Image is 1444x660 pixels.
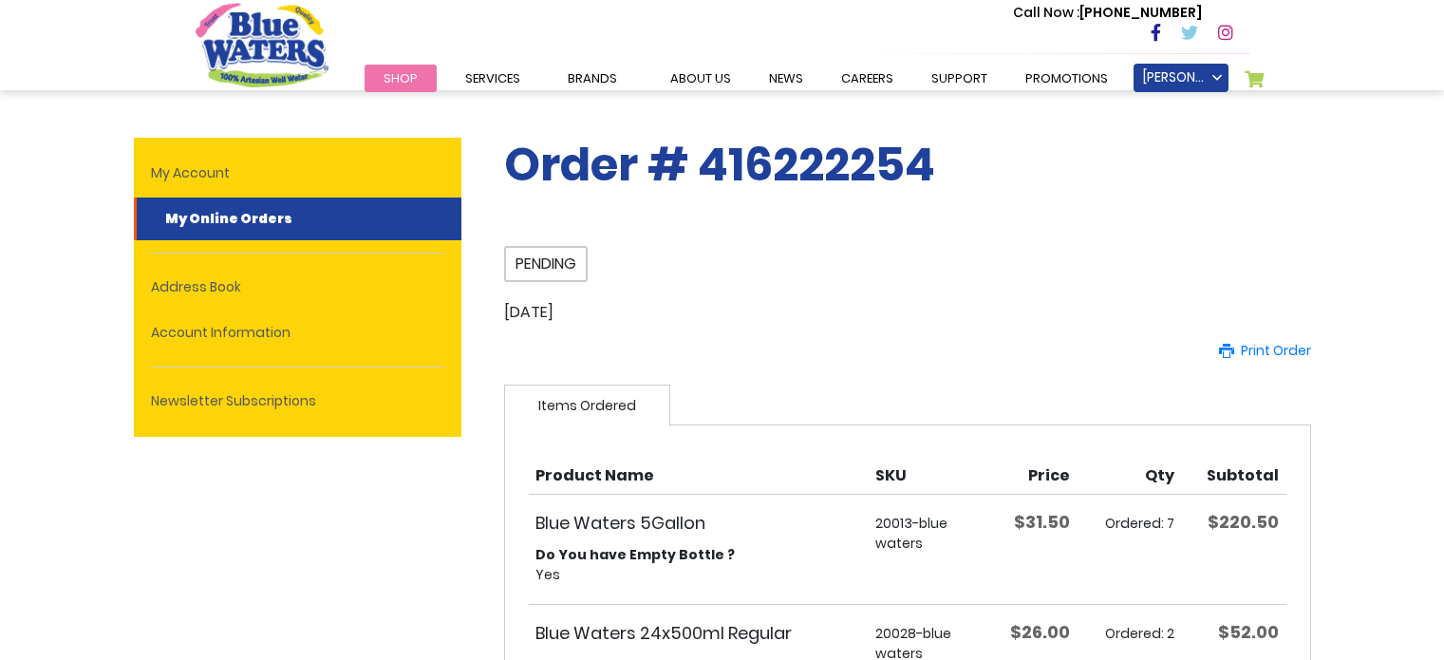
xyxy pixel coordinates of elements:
[973,449,1078,495] th: Price
[822,65,912,92] a: careers
[1208,510,1279,534] span: $220.50
[134,380,461,423] a: Newsletter Subscriptions
[134,266,461,309] a: Address Book
[1105,514,1167,533] span: Ordered
[1182,449,1286,495] th: Subtotal
[504,133,935,197] span: Order # 416222254
[465,69,520,87] span: Services
[912,65,1006,92] a: support
[869,495,973,605] td: 20013-blue waters
[535,565,861,585] dd: Yes
[750,65,822,92] a: News
[529,449,869,495] th: Product Name
[1006,65,1127,92] a: Promotions
[568,69,617,87] span: Brands
[151,198,307,239] strong: My Online Orders
[1078,449,1182,495] th: Qty
[504,301,553,323] span: [DATE]
[1013,3,1202,23] p: [PHONE_NUMBER]
[1167,624,1174,643] span: 2
[384,69,418,87] span: Shop
[1013,3,1079,22] span: Call Now :
[134,311,461,354] a: Account Information
[504,246,588,282] span: Pending
[134,152,461,195] a: My Account
[651,65,750,92] a: about us
[1134,64,1228,92] a: [PERSON_NAME]
[535,510,861,536] strong: Blue Waters 5Gallon
[1219,341,1311,361] a: Print Order
[1014,510,1070,534] span: $31.50
[535,545,861,565] dt: Do You have Empty Bottle ?
[504,385,670,426] strong: Items Ordered
[134,198,461,240] a: My Online Orders
[1105,624,1167,643] span: Ordered
[1167,514,1174,533] span: 7
[1218,620,1279,644] span: $52.00
[535,620,861,646] strong: Blue Waters 24x500ml Regular
[1010,620,1070,644] span: $26.00
[196,3,328,86] a: store logo
[869,449,973,495] th: SKU
[1241,341,1311,360] span: Print Order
